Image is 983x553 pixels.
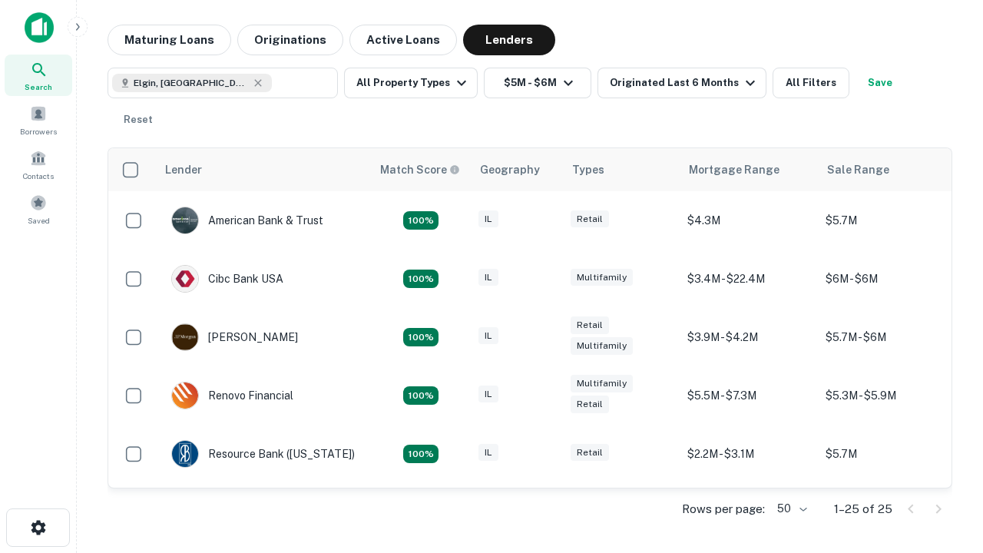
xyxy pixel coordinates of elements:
img: picture [172,207,198,233]
td: $3.4M - $22.4M [680,250,818,308]
td: $4M [680,483,818,541]
span: Search [25,81,52,93]
div: Multifamily [571,269,633,286]
div: 50 [771,498,809,520]
p: Rows per page: [682,500,765,518]
div: Cibc Bank USA [171,265,283,293]
td: $5.7M [818,191,956,250]
th: Sale Range [818,148,956,191]
a: Saved [5,188,72,230]
a: Search [5,55,72,96]
th: Mortgage Range [680,148,818,191]
img: picture [172,266,198,292]
button: $5M - $6M [484,68,591,98]
button: Active Loans [349,25,457,55]
div: Capitalize uses an advanced AI algorithm to match your search with the best lender. The match sco... [380,161,460,178]
div: Resource Bank ([US_STATE]) [171,440,355,468]
img: picture [172,441,198,467]
iframe: Chat Widget [906,381,983,455]
div: IL [478,386,498,403]
div: Matching Properties: 7, hasApolloMatch: undefined [403,211,439,230]
span: Borrowers [20,125,57,137]
img: picture [172,324,198,350]
div: IL [478,327,498,345]
h6: Match Score [380,161,457,178]
button: All Property Types [344,68,478,98]
div: Geography [480,161,540,179]
a: Borrowers [5,99,72,141]
td: $5.7M [818,425,956,483]
td: $6M - $6M [818,250,956,308]
th: Capitalize uses an advanced AI algorithm to match your search with the best lender. The match sco... [371,148,471,191]
img: picture [172,382,198,409]
div: Sale Range [827,161,889,179]
div: Matching Properties: 4, hasApolloMatch: undefined [403,445,439,463]
div: Multifamily [571,375,633,392]
div: Originated Last 6 Months [610,74,760,92]
div: Retail [571,396,609,413]
div: Mortgage Range [689,161,779,179]
td: $5.5M - $7.3M [680,366,818,425]
td: $5.7M - $6M [818,308,956,366]
div: Matching Properties: 4, hasApolloMatch: undefined [403,270,439,288]
button: Lenders [463,25,555,55]
td: $3.9M - $4.2M [680,308,818,366]
td: $2.2M - $3.1M [680,425,818,483]
div: American Bank & Trust [171,207,323,234]
a: Contacts [5,144,72,185]
div: Matching Properties: 4, hasApolloMatch: undefined [403,328,439,346]
div: IL [478,210,498,228]
div: [PERSON_NAME] [171,323,298,351]
button: Maturing Loans [108,25,231,55]
div: Retail [571,316,609,334]
th: Lender [156,148,371,191]
button: Originated Last 6 Months [597,68,766,98]
th: Types [563,148,680,191]
div: Renovo Financial [171,382,293,409]
img: capitalize-icon.png [25,12,54,43]
div: Matching Properties: 4, hasApolloMatch: undefined [403,386,439,405]
td: $5.6M [818,483,956,541]
span: Saved [28,214,50,227]
div: IL [478,444,498,462]
div: Multifamily [571,337,633,355]
button: Save your search to get updates of matches that match your search criteria. [856,68,905,98]
p: 1–25 of 25 [834,500,892,518]
td: $4.3M [680,191,818,250]
th: Geography [471,148,563,191]
div: Retail [571,210,609,228]
div: Types [572,161,604,179]
td: $5.3M - $5.9M [818,366,956,425]
button: All Filters [773,68,849,98]
button: Reset [114,104,163,135]
span: Elgin, [GEOGRAPHIC_DATA], [GEOGRAPHIC_DATA] [134,76,249,90]
button: Originations [237,25,343,55]
span: Contacts [23,170,54,182]
div: Retail [571,444,609,462]
div: IL [478,269,498,286]
div: Lender [165,161,202,179]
